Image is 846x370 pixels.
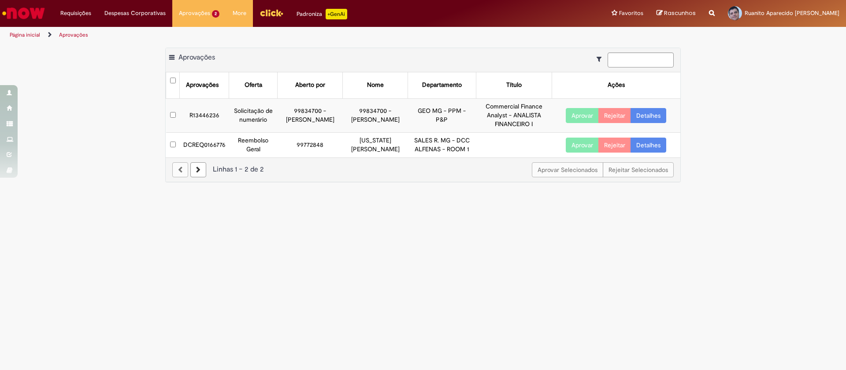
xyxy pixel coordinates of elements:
div: Aberto por [295,81,325,90]
a: Página inicial [10,31,40,38]
td: Solicitação de numerário [229,98,278,132]
span: 2 [212,10,219,18]
a: Aprovações [59,31,88,38]
div: Oferta [245,81,262,90]
button: Rejeitar [598,138,631,153]
button: Aprovar [566,108,599,123]
div: Padroniza [297,9,347,19]
img: ServiceNow [1,4,46,22]
td: Commercial Finance Analyst - ANALISTA FINANCEIRO I [476,98,552,132]
span: Rascunhos [664,9,696,17]
div: Linhas 1 − 2 de 2 [172,164,674,175]
span: Requisições [60,9,91,18]
a: Detalhes [631,108,666,123]
td: [US_STATE] [PERSON_NAME] [343,132,408,157]
span: Ruanito Aparecido [PERSON_NAME] [745,9,839,17]
div: Aprovações [186,81,219,90]
td: Reembolso Geral [229,132,278,157]
span: Aprovações [179,9,210,18]
td: 99772848 [277,132,342,157]
img: click_logo_yellow_360x200.png [260,6,283,19]
i: Mostrar filtros para: Suas Solicitações [597,56,606,62]
td: 99834700 - [PERSON_NAME] [277,98,342,132]
a: Rascunhos [657,9,696,18]
td: GEO MG - PPM - P&P [408,98,476,132]
span: Despesas Corporativas [104,9,166,18]
div: Ações [608,81,625,90]
ul: Trilhas de página [7,27,557,43]
span: Favoritos [619,9,643,18]
td: 99834700 - [PERSON_NAME] [343,98,408,132]
div: Nome [367,81,384,90]
td: SALES R. MG - DCC ALFENAS - ROOM 1 [408,132,476,157]
div: Título [506,81,522,90]
div: Departamento [422,81,462,90]
p: +GenAi [326,9,347,19]
th: Aprovações [180,72,229,98]
button: Aprovar [566,138,599,153]
td: R13446236 [180,98,229,132]
span: More [233,9,246,18]
button: Rejeitar [598,108,631,123]
a: Detalhes [631,138,666,153]
span: Aprovações [178,53,215,62]
td: DCREQ0166776 [180,132,229,157]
